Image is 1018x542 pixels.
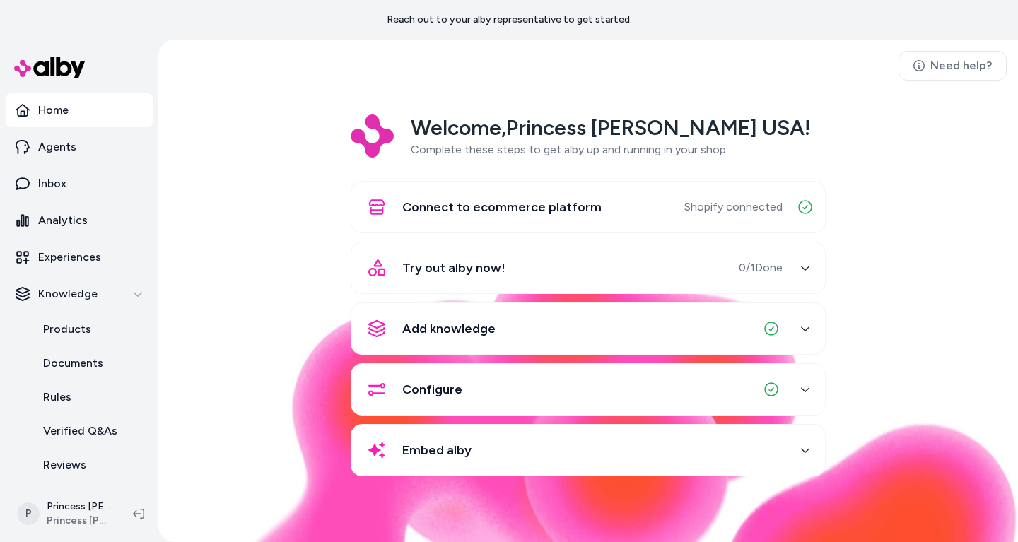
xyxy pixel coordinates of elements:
span: Add knowledge [402,319,496,338]
a: Verified Q&As [29,414,153,448]
button: Try out alby now!0/1Done [360,251,817,285]
img: alby Bubble [158,244,1018,542]
p: Reach out to your alby representative to get started. [387,13,632,27]
p: Reviews [43,456,86,473]
p: Agents [38,139,76,155]
span: Try out alby now! [402,258,505,278]
span: 0 / 1 Done [739,259,783,276]
a: Home [6,93,153,127]
span: Complete these steps to get alby up and running in your shop. [411,143,728,156]
a: Reviews [29,448,153,482]
p: Knowledge [38,285,98,302]
img: alby Logo [14,57,85,78]
span: Embed alby [402,440,472,460]
a: Products [29,312,153,346]
a: Inbox [6,167,153,201]
a: Agents [6,130,153,164]
a: Experiences [6,240,153,274]
button: Embed alby [360,433,817,467]
p: Experiences [38,249,101,266]
span: Configure [402,379,462,399]
p: Home [38,102,69,119]
span: Connect to ecommerce platform [402,197,602,217]
button: PPrincess [PERSON_NAME] USA ShopifyPrincess [PERSON_NAME] USA [8,491,122,536]
p: Inbox [38,175,66,192]
a: Documents [29,346,153,380]
a: Analytics [6,204,153,237]
button: Add knowledge [360,312,817,346]
p: Products [43,321,91,338]
button: Connect to ecommerce platformShopify connected [360,190,817,224]
p: Analytics [38,212,88,229]
span: Princess [PERSON_NAME] USA [47,514,110,528]
button: Knowledge [6,277,153,311]
button: Configure [360,372,817,406]
p: Documents [43,355,103,372]
span: P [17,502,40,525]
p: Rules [43,389,71,406]
a: Rules [29,380,153,414]
p: Princess [PERSON_NAME] USA Shopify [47,500,110,514]
p: Verified Q&As [43,423,117,440]
img: Logo [351,114,394,158]
a: Need help? [899,51,1007,81]
span: Shopify connected [684,199,783,216]
h2: Welcome, Princess [PERSON_NAME] USA ! [411,114,810,141]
